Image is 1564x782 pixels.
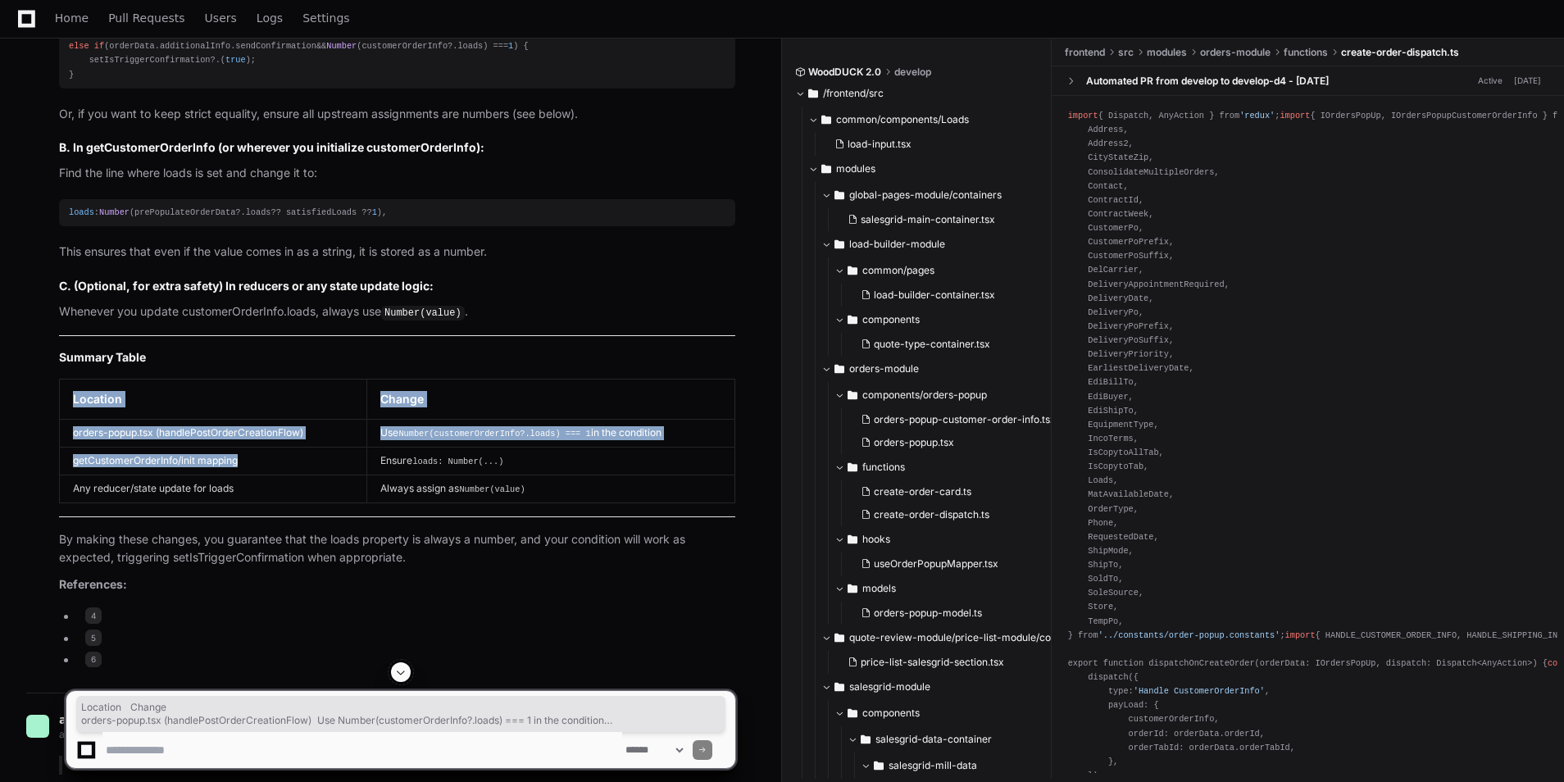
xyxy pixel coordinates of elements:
[821,625,1066,651] button: quote-review-module/price-list-module/components/salesgrid
[59,139,735,156] h4: B. In getCustomerOrderInfo (or wherever you initialize customerOrderInfo):
[854,503,1056,526] button: create-order-dispatch.ts
[874,557,998,571] span: useOrderPopupMapper.tsx
[874,413,1056,426] span: orders-popup-customer-order-info.tsx
[854,284,1056,307] button: load-builder-container.tsx
[99,207,130,217] span: Number
[854,431,1056,454] button: orders-popup.tsx
[60,447,367,475] td: getCustomerOrderInfo/init mapping
[60,475,367,502] td: Any reducer/state update for loads
[821,110,831,130] svg: Directory
[1284,46,1328,59] span: functions
[457,41,483,51] span: loads
[848,138,912,151] span: load-input.tsx
[834,185,844,205] svg: Directory
[834,307,1066,333] button: components
[874,436,954,449] span: orders-popup.tsx
[848,457,857,477] svg: Directory
[1239,111,1275,120] span: 'redux'
[808,84,818,103] svg: Directory
[854,602,1056,625] button: orders-popup-model.ts
[59,105,735,124] p: Or, if you want to keep strict equality, ensure all upstream assignments are numbers (see below).
[367,447,735,475] td: Ensure
[1200,46,1271,59] span: orders-module
[848,261,857,280] svg: Directory
[894,66,931,79] span: develop
[808,66,881,79] span: WoodDUCK 2.0
[841,651,1056,674] button: price-list-salesgrid-section.tsx
[848,310,857,330] svg: Directory
[874,485,971,498] span: create-order-card.ts
[848,579,857,598] svg: Directory
[367,419,735,447] td: Use in the condition
[398,429,590,439] code: Number(customerOrderInfo?.loads) === 1
[55,13,89,23] span: Home
[59,243,735,261] p: This ensures that even if the value comes in as a string, it is stored as a number.
[854,552,1056,575] button: useOrderPopupMapper.tsx
[302,13,349,23] span: Settings
[862,461,905,474] span: functions
[1473,73,1507,89] span: Active
[874,338,990,351] span: quote-type-container.tsx
[235,41,316,51] span: sendConfirmation
[808,107,1053,133] button: common/components/Loads
[85,630,102,646] span: 5
[821,231,1066,257] button: load-builder-module
[854,408,1056,431] button: orders-popup-customer-order-info.tsx
[59,302,735,322] p: Whenever you update customerOrderInfo.loads, always use .
[59,349,735,366] h2: Summary Table
[862,389,987,402] span: components/orders-popup
[862,582,896,595] span: models
[108,13,184,23] span: Pull Requests
[69,39,725,81] div: (orderData. . && (customerOrderInfo?. ) === ) { setIsTriggerConfirmation?.( ); }
[834,234,844,254] svg: Directory
[795,80,1039,107] button: /frontend/src
[257,13,283,23] span: Logs
[862,313,920,326] span: components
[1280,111,1310,120] span: import
[874,508,989,521] span: create-order-dispatch.ts
[59,530,735,568] p: By making these changes, you guarantee that the loads property is always a number, and your condi...
[849,631,1066,644] span: quote-review-module/price-list-module/components/salesgrid
[326,41,357,51] span: Number
[85,607,102,624] span: 4
[823,87,884,100] span: /frontend/src
[841,208,1056,231] button: salesgrid-main-container.tsx
[834,526,1066,552] button: hooks
[160,41,230,51] span: additionalInfo
[1147,46,1187,59] span: modules
[367,379,735,419] th: Change
[205,13,237,23] span: Users
[862,533,890,546] span: hooks
[1086,75,1329,88] div: Automated PR from develop to develop-d4 - [DATE]
[861,656,1004,669] span: price-list-salesgrid-section.tsx
[367,475,735,502] td: Always assign as
[81,701,721,727] span: Location Change orders-popup.tsx (handlePostOrderCreationFlow) Use Number(customerOrderInfo?.load...
[849,189,1002,202] span: global-pages-module/containers
[1285,630,1316,640] span: import
[225,55,246,65] span: true
[1098,630,1280,640] span: '../constants/order-popup.constants'
[1068,111,1098,120] span: import
[60,379,367,419] th: Location
[1065,46,1105,59] span: frontend
[372,207,377,217] span: 1
[381,306,465,321] code: Number(value)
[836,162,875,175] span: modules
[821,159,831,179] svg: Directory
[69,206,725,220] div: : (prePopulateOrderData?. ?? satisfiedLoads ?? ),
[69,207,94,217] span: loads
[834,382,1066,408] button: components/orders-popup
[834,359,844,379] svg: Directory
[854,480,1056,503] button: create-order-card.ts
[412,457,503,466] code: loads: Number(...)
[854,333,1056,356] button: quote-type-container.tsx
[849,238,945,251] span: load-builder-module
[1514,75,1541,87] div: [DATE]
[834,575,1066,602] button: models
[861,213,995,226] span: salesgrid-main-container.tsx
[59,164,735,183] p: Find the line where loads is set and change it to:
[59,278,735,294] h4: C. (Optional, for extra safety) In reducers or any state update logic:
[848,530,857,549] svg: Directory
[459,484,525,494] code: Number(value)
[1118,46,1134,59] span: src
